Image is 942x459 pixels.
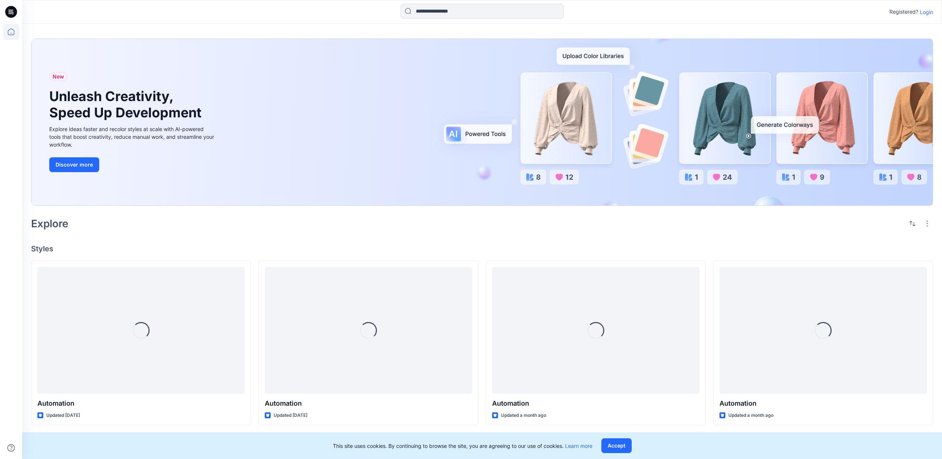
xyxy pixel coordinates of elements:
h4: Styles [31,244,933,253]
p: Registered? [889,7,918,16]
p: Automation [492,398,699,409]
a: Learn more [565,443,592,449]
p: Updated [DATE] [46,412,80,419]
p: Automation [37,398,245,409]
p: This site uses cookies. By continuing to browse the site, you are agreeing to our use of cookies. [333,442,592,450]
h2: Explore [31,218,69,229]
span: New [53,72,64,81]
p: Updated a month ago [501,412,546,419]
h1: Unleash Creativity, Speed Up Development [49,88,205,120]
div: Explore ideas faster and recolor styles at scale with AI-powered tools that boost creativity, red... [49,125,216,148]
button: Discover more [49,157,99,172]
a: Discover more [49,157,216,172]
p: Login [920,8,933,16]
p: Updated [DATE] [274,412,307,419]
button: Accept [601,438,632,453]
p: Automation [719,398,927,409]
p: Automation [265,398,472,409]
p: Updated a month ago [728,412,774,419]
